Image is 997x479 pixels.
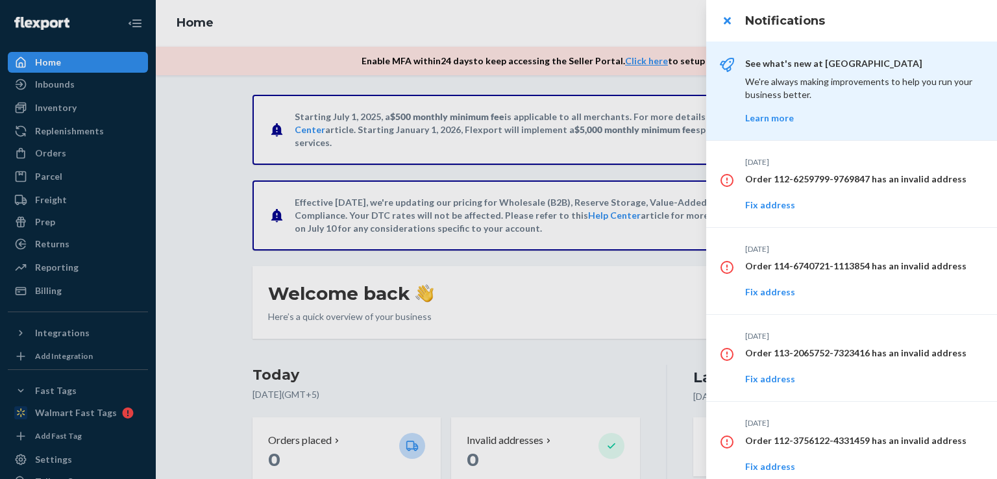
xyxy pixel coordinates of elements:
p: See what's new at [GEOGRAPHIC_DATA] [745,57,981,70]
a: Learn more [745,112,794,123]
p: [DATE] [745,417,981,428]
p: [DATE] [745,330,981,341]
p: [DATE] [745,156,981,167]
p: We're always making improvements to help you run your business better. [745,75,981,101]
a: Fix address [745,373,795,384]
a: Fix address [745,461,795,472]
a: Fix address [745,199,795,210]
h3: Notifications [745,12,981,29]
p: Order 112-6259799-9769847 has an invalid address [745,173,981,186]
p: [DATE] [745,243,981,254]
p: Order 112-3756122-4331459 has an invalid address [745,434,981,447]
p: Order 113-2065752-7323416 has an invalid address [745,347,981,360]
a: Fix address [745,286,795,297]
p: Order 114-6740721-1113854 has an invalid address [745,260,981,273]
button: close [714,8,740,34]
